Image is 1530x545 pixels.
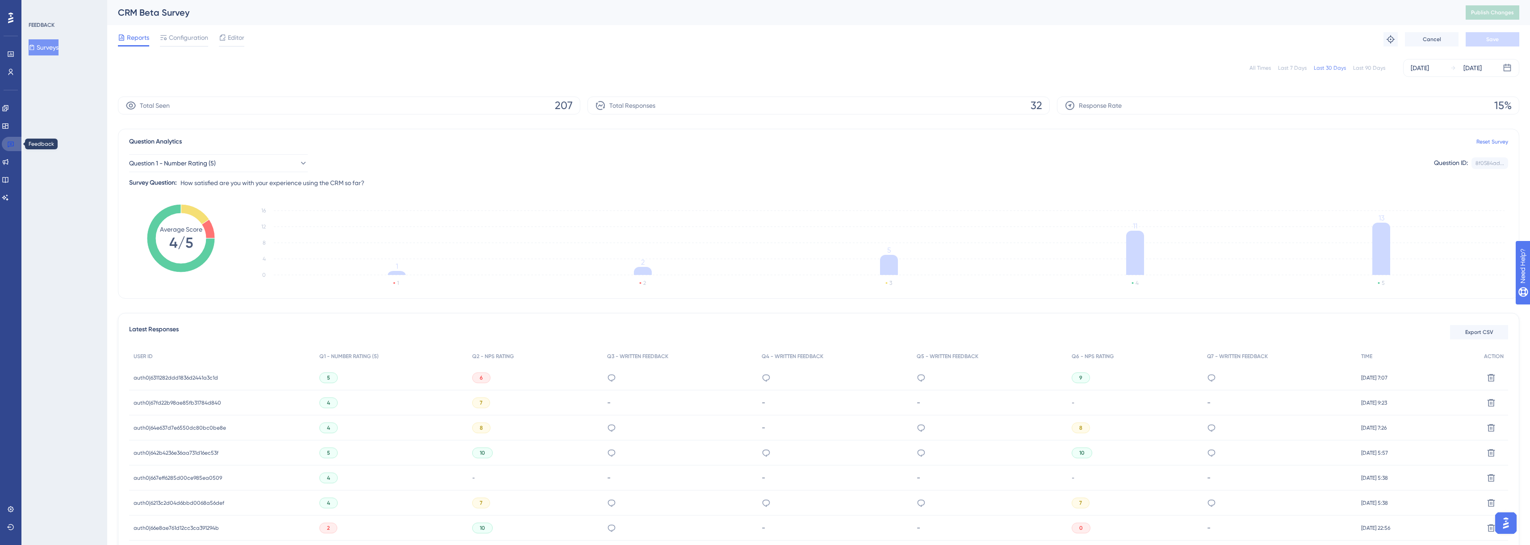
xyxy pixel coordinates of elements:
tspan: 0 [262,272,266,278]
span: ACTION [1484,353,1504,360]
span: Export CSV [1465,329,1493,336]
span: Need Help? [21,2,56,13]
span: Question Analytics [129,136,182,147]
div: Last 7 Days [1278,64,1307,72]
span: 7 [1079,499,1082,507]
div: Last 90 Days [1353,64,1385,72]
span: Total Seen [140,100,170,111]
div: - [762,423,908,432]
span: 32 [1031,98,1042,113]
span: [DATE] 22:56 [1361,524,1390,532]
span: Latest Responses [129,324,179,340]
span: Configuration [169,32,208,43]
tspan: 4 [263,256,266,262]
iframe: UserGuiding AI Assistant Launcher [1492,510,1519,537]
span: - [472,474,475,482]
span: 4 [327,399,330,406]
span: 9 [1079,374,1082,381]
span: USER ID [134,353,153,360]
div: 8f0584ad... [1476,160,1504,167]
tspan: 2 [641,258,645,266]
span: [DATE] 7:26 [1361,424,1387,431]
text: 4 [1136,280,1139,286]
span: Publish Changes [1471,9,1514,16]
span: - [1072,474,1074,482]
span: Question 1 - Number Rating (5) [129,158,216,169]
tspan: 4/5 [169,234,193,251]
span: Reports [127,32,149,43]
span: 2 [327,524,330,532]
tspan: Average Score [160,226,202,233]
span: [DATE] 7:07 [1361,374,1387,381]
div: Last 30 Days [1314,64,1346,72]
tspan: 8 [263,240,266,246]
div: Survey Question: [129,177,177,188]
div: - [762,473,908,482]
div: - [762,398,908,407]
span: 15% [1494,98,1512,113]
span: Total Responses [609,100,655,111]
span: [DATE] 5:57 [1361,449,1388,456]
button: Cancel [1405,32,1459,46]
button: Question 1 - Number Rating (5) [129,154,308,172]
div: - [1207,473,1352,482]
span: 0 [1079,524,1083,532]
span: 207 [555,98,573,113]
span: 10 [480,524,485,532]
div: - [917,524,1063,532]
span: Q4 - WRITTEN FEEDBACK [762,353,823,360]
tspan: 11 [1133,222,1137,230]
span: 6 [480,374,483,381]
text: 2 [643,280,646,286]
text: 5 [1382,280,1384,286]
span: 4 [327,499,330,507]
span: Q7 - WRITTEN FEEDBACK [1207,353,1268,360]
button: Export CSV [1450,325,1508,339]
div: - [607,473,753,482]
text: 1 [397,280,399,286]
button: Save [1466,32,1519,46]
span: 4 [327,424,330,431]
div: CRM Beta Survey [118,6,1443,19]
span: Editor [228,32,244,43]
div: FEEDBACK [29,21,54,29]
button: Publish Changes [1466,5,1519,20]
tspan: 12 [261,224,266,230]
span: Q6 - NPS RATING [1072,353,1114,360]
span: [DATE] 5:38 [1361,499,1388,507]
span: - [1072,399,1074,406]
button: Surveys [29,39,59,55]
span: Q3 - WRITTEN FEEDBACK [607,353,668,360]
span: TIME [1361,353,1372,360]
span: Save [1486,36,1499,43]
span: 7 [480,399,482,406]
span: How satisfied are you with your experience using the CRM so far? [180,177,365,188]
span: Q2 - NPS RATING [472,353,514,360]
span: Q5 - WRITTEN FEEDBACK [917,353,978,360]
span: auth0|642b4236e36aa731d16ec53f [134,449,218,456]
div: - [762,524,908,532]
text: 3 [889,280,892,286]
span: Response Rate [1079,100,1122,111]
span: 5 [327,449,330,456]
span: auth0|667eff6285d00ce985ea0509 [134,474,222,482]
span: 4 [327,474,330,482]
div: - [1207,524,1352,532]
div: Question ID: [1434,157,1468,169]
tspan: 13 [1379,214,1384,222]
div: [DATE] [1411,63,1429,73]
span: Q1 - NUMBER RATING (5) [319,353,379,360]
span: 8 [480,424,483,431]
span: auth0|66e8ae761d12cc3ca391294b [134,524,219,532]
span: auth0|6311282ddd1836d2441a3c1d [134,374,218,381]
span: 8 [1079,424,1082,431]
span: 10 [480,449,485,456]
tspan: 1 [396,262,398,270]
span: [DATE] 9:23 [1361,399,1387,406]
span: auth0|67fd22b98ae85fb31784d840 [134,399,221,406]
div: All Times [1249,64,1271,72]
span: 10 [1079,449,1085,456]
span: Cancel [1423,36,1441,43]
